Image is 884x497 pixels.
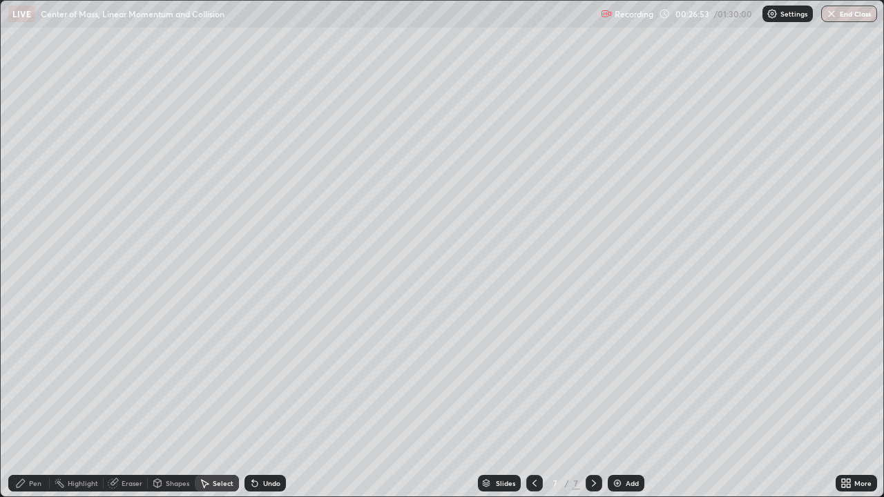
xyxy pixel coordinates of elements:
img: end-class-cross [826,8,837,19]
button: End Class [821,6,877,22]
img: recording.375f2c34.svg [601,8,612,19]
img: add-slide-button [612,478,623,489]
div: Eraser [122,480,142,487]
div: Add [626,480,639,487]
div: More [854,480,872,487]
div: Shapes [166,480,189,487]
p: Center of Mass, Linear Momentum and Collision [41,8,224,19]
div: Highlight [68,480,98,487]
div: Select [213,480,233,487]
div: / [565,479,569,487]
div: Slides [496,480,515,487]
p: Recording [615,9,653,19]
div: Undo [263,480,280,487]
div: 7 [572,477,580,489]
div: Pen [29,480,41,487]
p: LIVE [12,8,31,19]
p: Settings [780,10,807,17]
img: class-settings-icons [767,8,778,19]
div: 7 [548,479,562,487]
